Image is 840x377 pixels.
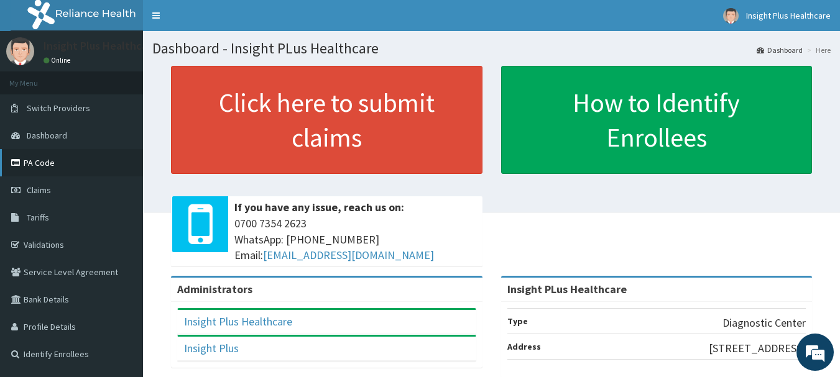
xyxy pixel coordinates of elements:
img: User Image [6,37,34,65]
b: Type [507,316,528,327]
strong: Insight PLus Healthcare [507,282,627,296]
a: Click here to submit claims [171,66,482,174]
span: 0700 7354 2623 WhatsApp: [PHONE_NUMBER] Email: [234,216,476,263]
span: We're online! [72,111,172,236]
span: Dashboard [27,130,67,141]
b: Address [507,341,541,352]
a: Insight Plus Healthcare [184,314,292,329]
span: Insight Plus Healthcare [746,10,831,21]
li: Here [804,45,831,55]
span: Tariffs [27,212,49,223]
p: [STREET_ADDRESS] [709,340,806,357]
img: d_794563401_company_1708531726252_794563401 [23,62,50,93]
img: User Image [723,8,739,24]
a: How to Identify Enrollees [501,66,813,174]
b: If you have any issue, reach us on: [234,200,404,214]
textarea: Type your message and hit 'Enter' [6,248,237,291]
p: Insight Plus Healthcare [44,40,157,52]
a: [EMAIL_ADDRESS][DOMAIN_NAME] [263,248,434,262]
b: Administrators [177,282,252,296]
a: Dashboard [757,45,803,55]
p: Diagnostic Center [722,315,806,331]
a: Online [44,56,73,65]
div: Minimize live chat window [204,6,234,36]
span: Claims [27,184,51,196]
span: Switch Providers [27,102,90,114]
h1: Dashboard - Insight PLus Healthcare [152,40,831,57]
a: Insight Plus [184,341,239,355]
div: Chat with us now [65,70,209,86]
